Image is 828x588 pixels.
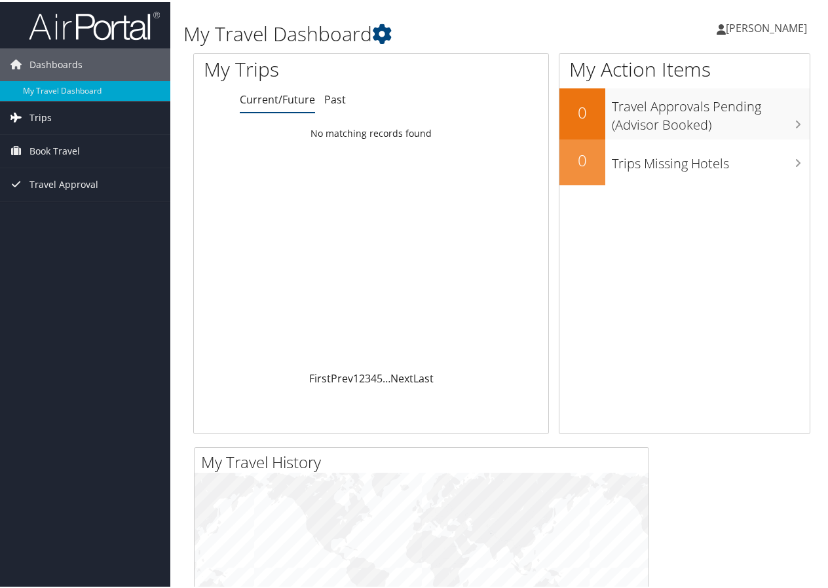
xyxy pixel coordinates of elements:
[331,369,353,384] a: Prev
[371,369,377,384] a: 4
[359,369,365,384] a: 2
[29,9,160,39] img: airportal-logo.png
[377,369,383,384] a: 5
[201,449,649,471] h2: My Travel History
[612,89,810,132] h3: Travel Approvals Pending (Advisor Booked)
[183,18,608,46] h1: My Travel Dashboard
[726,19,807,33] span: [PERSON_NAME]
[559,86,810,137] a: 0Travel Approvals Pending (Advisor Booked)
[612,146,810,171] h3: Trips Missing Hotels
[717,7,820,46] a: [PERSON_NAME]
[29,100,52,132] span: Trips
[204,54,391,81] h1: My Trips
[324,90,346,105] a: Past
[559,147,605,170] h2: 0
[29,133,80,166] span: Book Travel
[194,120,548,143] td: No matching records found
[383,369,390,384] span: …
[559,138,810,183] a: 0Trips Missing Hotels
[365,369,371,384] a: 3
[559,54,810,81] h1: My Action Items
[240,90,315,105] a: Current/Future
[29,166,98,199] span: Travel Approval
[559,100,605,122] h2: 0
[29,46,83,79] span: Dashboards
[309,369,331,384] a: First
[353,369,359,384] a: 1
[413,369,434,384] a: Last
[390,369,413,384] a: Next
